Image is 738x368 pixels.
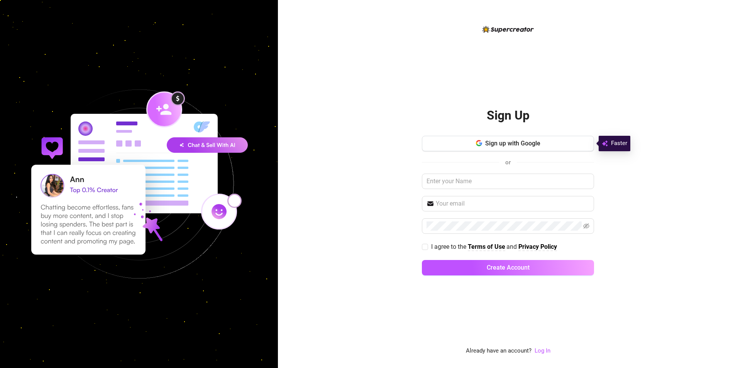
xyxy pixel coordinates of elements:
[535,346,550,356] a: Log In
[5,51,273,317] img: signup-background-D0MIrEPF.svg
[487,264,530,271] span: Create Account
[436,199,589,208] input: Your email
[422,260,594,275] button: Create Account
[487,108,530,123] h2: Sign Up
[422,174,594,189] input: Enter your Name
[505,159,511,166] span: or
[611,139,627,148] span: Faster
[468,243,505,251] a: Terms of Use
[602,139,608,148] img: svg%3e
[431,243,468,250] span: I agree to the
[518,243,557,251] a: Privacy Policy
[422,136,594,151] button: Sign up with Google
[583,223,589,229] span: eye-invisible
[466,346,531,356] span: Already have an account?
[506,243,518,250] span: and
[535,347,550,354] a: Log In
[482,26,534,33] img: logo-BBDzfeDw.svg
[485,140,540,147] span: Sign up with Google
